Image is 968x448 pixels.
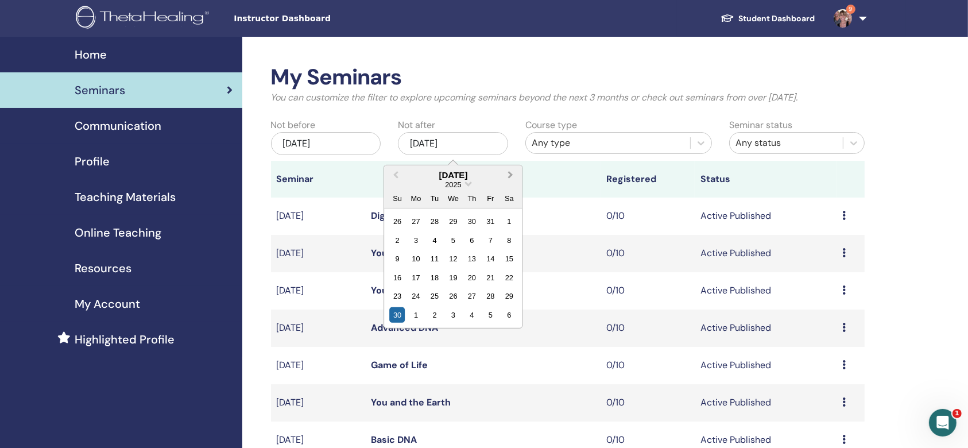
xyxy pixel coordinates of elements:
div: Choose Saturday, November 15th, 2025 [501,251,517,267]
div: Choose Wednesday, November 12th, 2025 [446,251,461,267]
div: Choose Monday, November 10th, 2025 [408,251,424,267]
img: logo.png [76,6,213,32]
div: Choose Saturday, November 29th, 2025 [501,288,517,304]
div: Month November, 2025 [388,212,518,324]
div: [DATE] [398,132,508,155]
td: 0/10 [601,198,695,235]
span: Teaching Materials [75,188,176,206]
td: 0/10 [601,384,695,422]
div: Choose Thursday, November 20th, 2025 [464,269,479,285]
img: graduation-cap-white.svg [721,13,734,23]
div: Choose Tuesday, November 4th, 2025 [427,232,442,248]
td: Active Published [695,347,836,384]
span: Online Teaching [75,224,161,241]
td: [DATE] [271,347,365,384]
td: 0/10 [601,235,695,272]
div: Choose Saturday, November 1st, 2025 [501,214,517,229]
div: Mo [408,191,424,206]
div: We [446,191,461,206]
div: Choose Date [384,164,522,328]
a: Dig Deeper [371,210,421,222]
a: Basic DNA [371,434,417,446]
div: Choose Friday, November 14th, 2025 [483,251,498,267]
th: Registered [601,161,695,198]
a: Student Dashboard [711,8,824,29]
div: Choose Wednesday, November 26th, 2025 [446,288,461,304]
td: Active Published [695,384,836,422]
div: Fr [483,191,498,206]
div: Choose Wednesday, November 5th, 2025 [446,232,461,248]
iframe: Intercom live chat [929,409,957,437]
div: Choose Thursday, November 27th, 2025 [464,288,479,304]
span: 9 [846,5,855,14]
td: [DATE] [271,310,365,347]
label: Course type [525,118,577,132]
div: Choose Friday, December 5th, 2025 [483,307,498,322]
div: Choose Friday, November 28th, 2025 [483,288,498,304]
span: 2025 [445,180,461,188]
img: default.jpg [834,9,852,28]
td: 0/10 [601,272,695,310]
div: Choose Monday, October 27th, 2025 [408,214,424,229]
h2: My Seminars [271,64,865,91]
td: [DATE] [271,198,365,235]
span: Communication [75,117,161,134]
div: Choose Saturday, December 6th, 2025 [501,307,517,322]
div: Choose Thursday, December 4th, 2025 [464,307,479,322]
span: Instructor Dashboard [234,13,406,25]
div: Choose Sunday, November 30th, 2025 [390,307,405,322]
div: Choose Thursday, October 30th, 2025 [464,214,479,229]
td: 0/10 [601,347,695,384]
span: Profile [75,153,110,170]
div: Choose Thursday, November 13th, 2025 [464,251,479,267]
label: Not after [398,118,435,132]
span: Home [75,46,107,63]
a: Game of Life [371,359,428,371]
div: Sa [501,191,517,206]
label: Not before [271,118,316,132]
td: [DATE] [271,235,365,272]
div: Choose Monday, November 24th, 2025 [408,288,424,304]
a: You and the Earth [371,396,451,408]
div: Th [464,191,479,206]
div: Choose Friday, October 31st, 2025 [483,214,498,229]
div: Choose Wednesday, November 19th, 2025 [446,269,461,285]
div: Choose Friday, November 7th, 2025 [483,232,498,248]
th: Status [695,161,836,198]
a: You and Your Inner Circle [371,284,485,296]
div: Choose Wednesday, December 3rd, 2025 [446,307,461,322]
td: 0/10 [601,310,695,347]
label: Seminar status [729,118,792,132]
td: Active Published [695,198,836,235]
a: You and Your Significant Other [371,247,509,259]
div: Choose Sunday, November 16th, 2025 [390,269,405,285]
td: [DATE] [271,384,365,422]
td: [DATE] [271,272,365,310]
div: Choose Thursday, November 6th, 2025 [464,232,479,248]
span: Highlighted Profile [75,331,175,348]
div: Tu [427,191,442,206]
div: Choose Tuesday, October 28th, 2025 [427,214,442,229]
span: Seminars [75,82,125,99]
div: Choose Friday, November 21st, 2025 [483,269,498,285]
button: Previous Month [385,166,404,184]
div: [DATE] [271,132,381,155]
div: Choose Sunday, November 9th, 2025 [390,251,405,267]
div: Choose Tuesday, November 11th, 2025 [427,251,442,267]
td: Active Published [695,310,836,347]
div: Any status [735,136,837,150]
td: Active Published [695,272,836,310]
div: Choose Monday, November 3rd, 2025 [408,232,424,248]
div: Any type [532,136,684,150]
div: Su [390,191,405,206]
div: Choose Tuesday, November 25th, 2025 [427,288,442,304]
p: You can customize the filter to explore upcoming seminars beyond the next 3 months or check out s... [271,91,865,105]
span: My Account [75,295,140,312]
span: Resources [75,260,131,277]
button: Next Month [503,166,521,184]
div: Choose Saturday, November 8th, 2025 [501,232,517,248]
div: Choose Sunday, November 23rd, 2025 [390,288,405,304]
div: [DATE] [384,169,522,179]
span: 1 [952,409,962,418]
div: Choose Tuesday, November 18th, 2025 [427,269,442,285]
